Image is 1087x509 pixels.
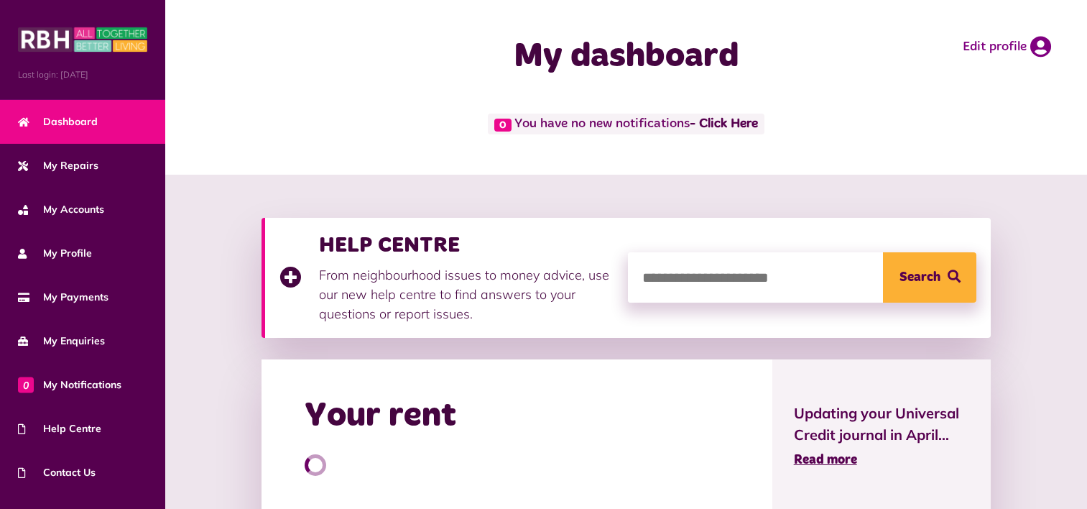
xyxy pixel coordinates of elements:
span: You have no new notifications [488,114,764,134]
span: My Enquiries [18,334,105,349]
span: My Payments [18,290,108,305]
span: 0 [494,119,512,132]
img: MyRBH [18,25,147,54]
span: Read more [794,454,857,467]
span: Last login: [DATE] [18,68,147,81]
span: My Accounts [18,202,104,217]
span: Search [899,252,940,303]
a: - Click Here [690,118,758,131]
span: My Notifications [18,377,121,393]
p: From neighbourhood issues to money advice, use our new help centre to find answers to your questi... [319,265,614,324]
h1: My dashboard [410,36,843,78]
span: Updating your Universal Credit journal in April... [794,403,970,446]
a: Updating your Universal Credit journal in April... Read more [794,403,970,470]
span: Dashboard [18,114,98,129]
span: 0 [18,377,34,393]
span: Help Centre [18,421,101,436]
span: My Profile [18,246,92,261]
a: Edit profile [963,36,1051,58]
span: Contact Us [18,465,96,480]
h3: HELP CENTRE [319,232,614,258]
span: My Repairs [18,158,98,173]
button: Search [883,252,976,303]
h2: Your rent [305,395,456,437]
